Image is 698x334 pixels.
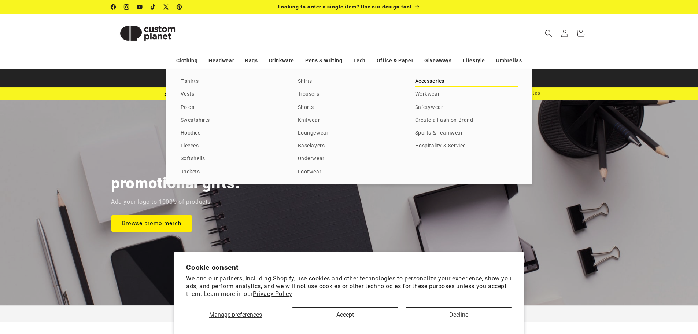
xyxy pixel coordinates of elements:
a: Shirts [298,77,400,87]
a: Office & Paper [377,54,413,67]
a: Lifestyle [463,54,485,67]
a: Jackets [181,167,283,177]
h2: promotional gifts. [111,173,240,193]
a: Browse promo merch [111,214,192,232]
p: Add your logo to 1000's of products [111,197,211,208]
a: T-shirts [181,77,283,87]
a: Accessories [415,77,518,87]
a: Giveaways [424,54,451,67]
span: Looking to order a single item? Use our design tool [278,4,412,10]
a: Vests [181,89,283,99]
a: Tech [353,54,365,67]
a: Fleeces [181,141,283,151]
button: Accept [292,307,398,322]
a: Drinkware [269,54,294,67]
img: Custom Planet [111,17,184,50]
a: Create a Fashion Brand [415,115,518,125]
a: Bags [245,54,258,67]
a: Clothing [176,54,198,67]
a: Umbrellas [496,54,522,67]
a: Sweatshirts [181,115,283,125]
a: Knitwear [298,115,400,125]
iframe: Chat Widget [576,255,698,334]
a: Loungewear [298,128,400,138]
span: Manage preferences [209,311,262,318]
a: Workwear [415,89,518,99]
a: Shorts [298,103,400,113]
button: Decline [406,307,512,322]
a: Hoodies [181,128,283,138]
a: Polos [181,103,283,113]
a: Softshells [181,154,283,164]
a: Footwear [298,167,400,177]
button: Manage preferences [186,307,285,322]
h2: Cookie consent [186,263,512,272]
a: Underwear [298,154,400,164]
a: Custom Planet [108,14,187,52]
a: Hospitality & Service [415,141,518,151]
summary: Search [540,25,557,41]
a: Pens & Writing [305,54,342,67]
a: Safetywear [415,103,518,113]
a: Trousers [298,89,400,99]
a: Baselayers [298,141,400,151]
a: Sports & Teamwear [415,128,518,138]
a: Headwear [208,54,234,67]
a: Privacy Policy [253,290,292,297]
p: We and our partners, including Shopify, use cookies and other technologies to personalize your ex... [186,275,512,298]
